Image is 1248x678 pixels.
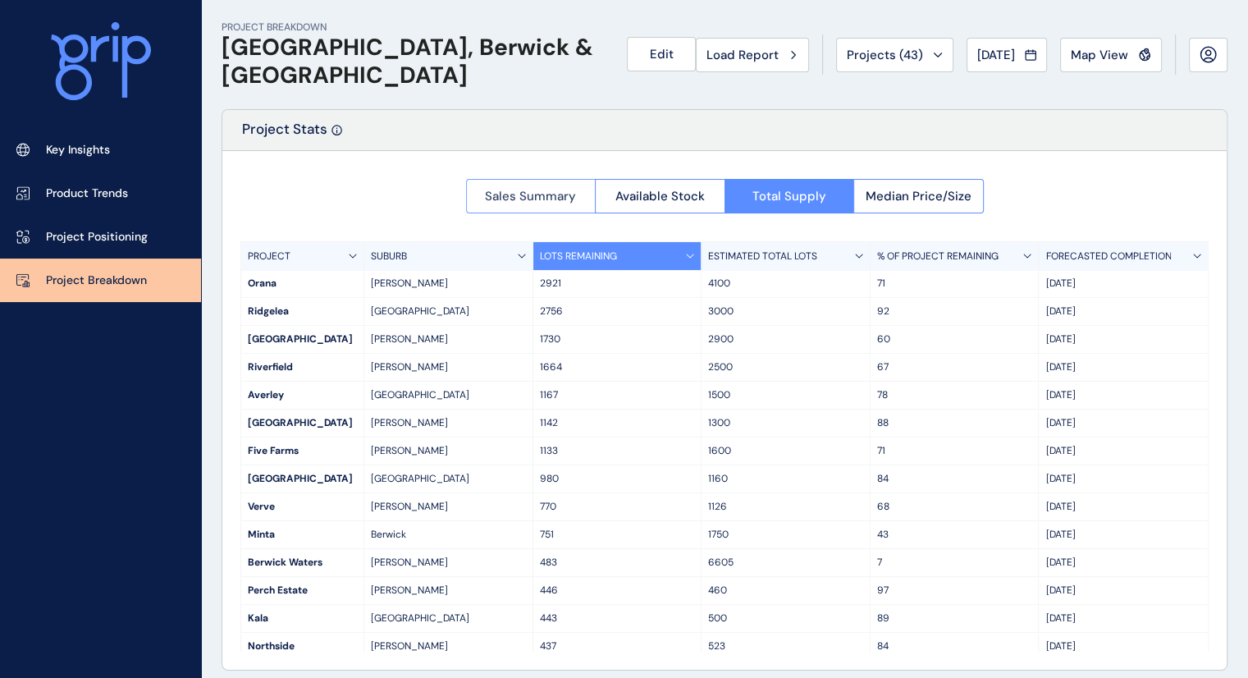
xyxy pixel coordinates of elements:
[371,528,526,542] p: Berwick
[877,250,999,263] p: % OF PROJECT REMAINING
[708,250,817,263] p: ESTIMATED TOTAL LOTS
[371,584,526,598] p: [PERSON_NAME]
[371,416,526,430] p: [PERSON_NAME]
[540,500,695,514] p: 770
[1045,305,1201,318] p: [DATE]
[708,528,863,542] p: 1750
[877,472,1032,486] p: 84
[615,188,705,204] span: Available Stock
[540,612,695,625] p: 443
[540,584,695,598] p: 446
[241,493,363,520] div: Verve
[877,305,1032,318] p: 92
[877,277,1032,291] p: 71
[222,21,607,34] p: PROJECT BREAKDOWN
[46,273,147,289] p: Project Breakdown
[241,354,363,381] div: Riverfield
[241,326,363,353] div: [GEOGRAPHIC_DATA]
[877,556,1032,570] p: 7
[248,250,290,263] p: PROJECT
[708,277,863,291] p: 4100
[725,179,854,213] button: Total Supply
[371,332,526,346] p: [PERSON_NAME]
[540,277,695,291] p: 2921
[1060,38,1162,72] button: Map View
[1045,612,1201,625] p: [DATE]
[706,47,779,63] span: Load Report
[696,38,809,72] button: Load Report
[877,388,1032,402] p: 78
[371,444,526,458] p: [PERSON_NAME]
[1071,47,1128,63] span: Map View
[371,360,526,374] p: [PERSON_NAME]
[877,528,1032,542] p: 43
[241,633,363,660] div: Northside
[877,416,1032,430] p: 88
[241,521,363,548] div: Minta
[371,305,526,318] p: [GEOGRAPHIC_DATA]
[540,472,695,486] p: 980
[877,360,1032,374] p: 67
[540,556,695,570] p: 483
[877,639,1032,653] p: 84
[485,188,576,204] span: Sales Summary
[371,277,526,291] p: [PERSON_NAME]
[708,305,863,318] p: 3000
[241,437,363,465] div: Five Farms
[877,500,1032,514] p: 68
[540,388,695,402] p: 1167
[241,605,363,632] div: Kala
[752,188,826,204] span: Total Supply
[836,38,953,72] button: Projects (43)
[241,382,363,409] div: Averley
[241,270,363,297] div: Orana
[46,229,148,245] p: Project Positioning
[877,444,1032,458] p: 71
[540,639,695,653] p: 437
[540,528,695,542] p: 751
[708,360,863,374] p: 2500
[371,556,526,570] p: [PERSON_NAME]
[708,556,863,570] p: 6605
[371,388,526,402] p: [GEOGRAPHIC_DATA]
[708,416,863,430] p: 1300
[540,444,695,458] p: 1133
[847,47,923,63] span: Projects ( 43 )
[1045,360,1201,374] p: [DATE]
[540,360,695,374] p: 1664
[708,612,863,625] p: 500
[371,612,526,625] p: [GEOGRAPHIC_DATA]
[1045,416,1201,430] p: [DATE]
[371,500,526,514] p: [PERSON_NAME]
[241,577,363,604] div: Perch Estate
[540,250,617,263] p: LOTS REMAINING
[877,612,1032,625] p: 89
[371,472,526,486] p: [GEOGRAPHIC_DATA]
[241,298,363,325] div: Ridgelea
[241,465,363,492] div: [GEOGRAPHIC_DATA]
[371,639,526,653] p: [PERSON_NAME]
[650,46,674,62] span: Edit
[866,188,971,204] span: Median Price/Size
[1045,444,1201,458] p: [DATE]
[1045,556,1201,570] p: [DATE]
[1045,639,1201,653] p: [DATE]
[222,34,607,89] h1: [GEOGRAPHIC_DATA], Berwick & [GEOGRAPHIC_DATA]
[1045,332,1201,346] p: [DATE]
[46,142,110,158] p: Key Insights
[242,120,327,150] p: Project Stats
[627,37,696,71] button: Edit
[853,179,984,213] button: Median Price/Size
[877,332,1032,346] p: 60
[540,416,695,430] p: 1142
[708,444,863,458] p: 1600
[877,584,1032,598] p: 97
[1045,250,1171,263] p: FORECASTED COMPLETION
[1045,277,1201,291] p: [DATE]
[540,305,695,318] p: 2756
[708,500,863,514] p: 1126
[708,472,863,486] p: 1160
[967,38,1047,72] button: [DATE]
[977,47,1015,63] span: [DATE]
[1045,388,1201,402] p: [DATE]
